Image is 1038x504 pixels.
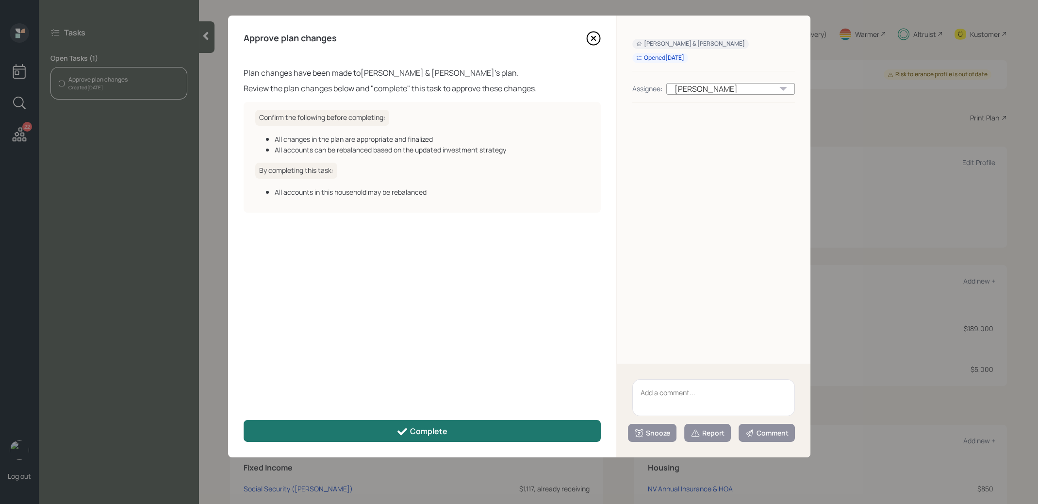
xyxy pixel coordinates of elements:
button: Report [684,424,731,442]
div: Report [691,428,725,438]
div: Assignee: [632,84,662,94]
button: Complete [244,420,601,442]
div: Complete [396,426,447,437]
button: Comment [739,424,795,442]
h4: Approve plan changes [244,33,337,44]
div: All accounts can be rebalanced based on the updated investment strategy [275,145,589,155]
div: [PERSON_NAME] & [PERSON_NAME] [636,40,745,48]
div: Comment [745,428,789,438]
div: All accounts in this household may be rebalanced [275,187,589,197]
h6: Confirm the following before completing: [255,110,389,126]
div: Snooze [634,428,670,438]
div: All changes in the plan are appropriate and finalized [275,134,589,144]
div: Review the plan changes below and "complete" this task to approve these changes. [244,83,601,94]
h6: By completing this task: [255,163,337,179]
div: Plan changes have been made to [PERSON_NAME] & [PERSON_NAME] 's plan. [244,67,601,79]
div: [PERSON_NAME] [666,83,795,95]
div: Opened [DATE] [636,54,684,62]
button: Snooze [628,424,676,442]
